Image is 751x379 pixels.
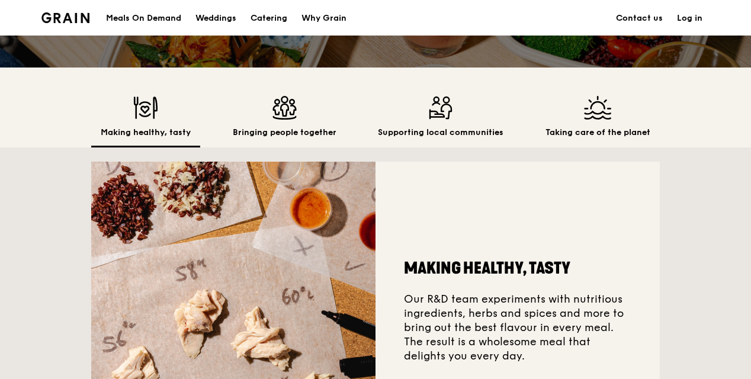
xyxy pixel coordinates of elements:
img: Supporting local communities [378,96,503,120]
img: Grain [41,12,89,23]
a: Weddings [188,1,243,36]
h2: Making healthy, tasty [101,127,191,139]
a: Why Grain [294,1,354,36]
a: Log in [670,1,710,36]
img: Taking care of the planet [545,96,650,120]
a: Catering [243,1,294,36]
a: Contact us [609,1,670,36]
img: Making healthy, tasty [101,96,191,120]
h2: Supporting local communities [378,127,503,139]
img: Bringing people together [233,96,336,120]
div: Catering [251,1,287,36]
div: Weddings [195,1,236,36]
h2: Taking care of the planet [545,127,650,139]
h2: Bringing people together [233,127,336,139]
div: Meals On Demand [106,1,181,36]
div: Why Grain [301,1,346,36]
h2: Making healthy, tasty [404,258,631,279]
